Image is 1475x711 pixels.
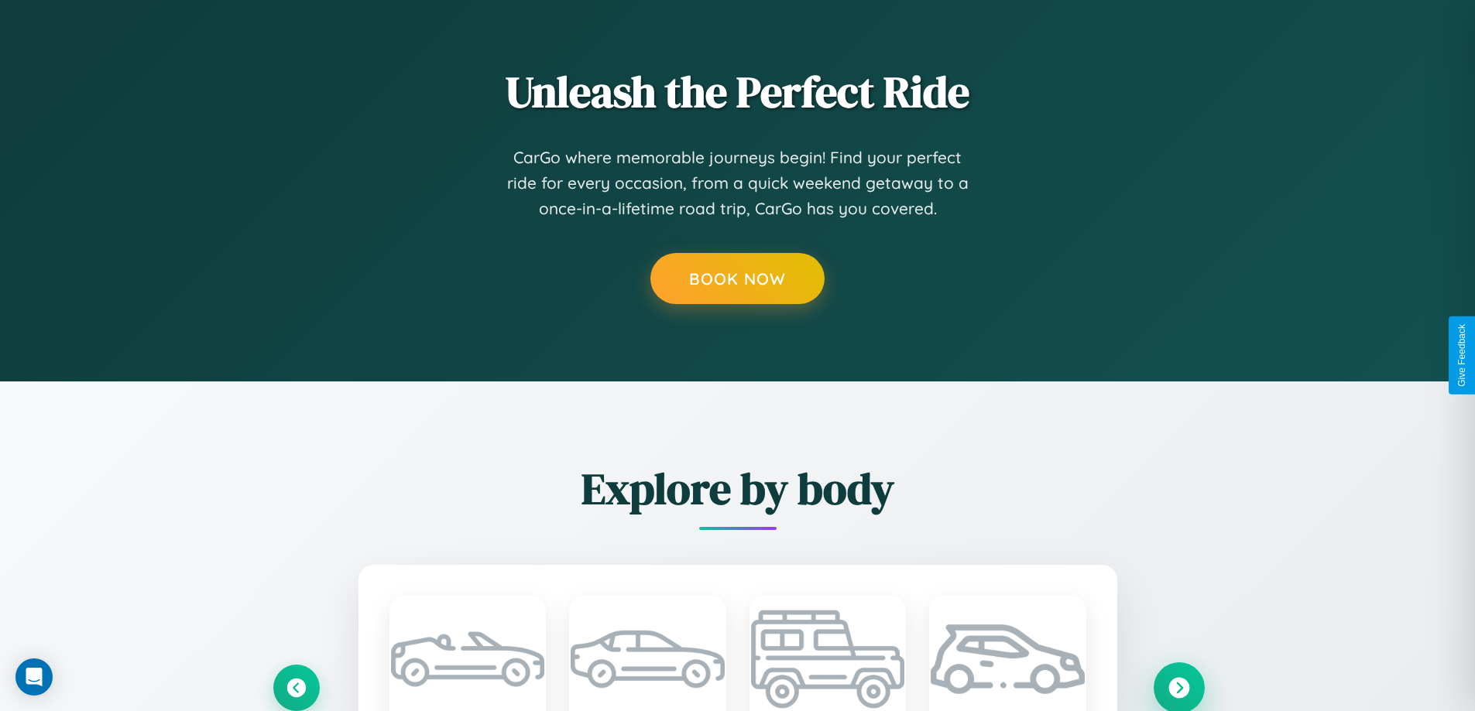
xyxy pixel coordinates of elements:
h2: Explore by body [273,459,1202,518]
p: CarGo where memorable journeys begin! Find your perfect ride for every occasion, from a quick wee... [506,145,970,222]
div: Give Feedback [1456,324,1467,387]
h2: Unleash the Perfect Ride [273,62,1202,121]
div: Open Intercom Messenger [15,658,53,696]
button: Book Now [650,253,825,304]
